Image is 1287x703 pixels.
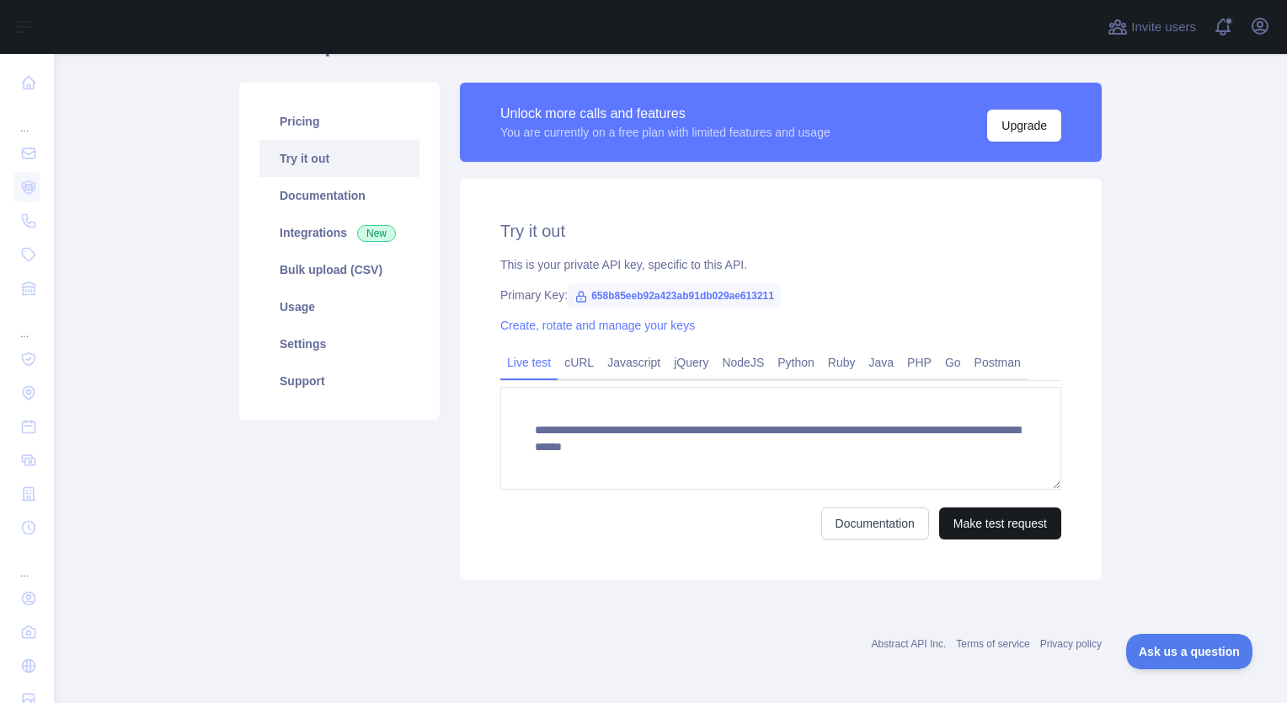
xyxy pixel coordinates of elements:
[715,349,771,376] a: NodeJS
[259,325,419,362] a: Settings
[771,349,821,376] a: Python
[667,349,715,376] a: jQuery
[1040,638,1102,650] a: Privacy policy
[500,219,1061,243] h2: Try it out
[1131,18,1196,37] span: Invite users
[259,103,419,140] a: Pricing
[13,307,40,341] div: ...
[259,140,419,177] a: Try it out
[259,362,419,400] a: Support
[939,507,1061,539] button: Make test request
[13,101,40,135] div: ...
[938,349,968,376] a: Go
[357,225,396,242] span: New
[568,283,781,309] span: 658b85eeb92a423ab91db029ae613211
[500,104,830,124] div: Unlock more calls and features
[821,507,929,539] a: Documentation
[862,349,901,376] a: Java
[259,177,419,214] a: Documentation
[500,256,1061,273] div: This is your private API key, specific to this API.
[259,288,419,325] a: Usage
[968,349,1028,376] a: Postman
[500,349,558,376] a: Live test
[821,349,862,376] a: Ruby
[259,214,419,251] a: Integrations New
[1126,634,1253,669] iframe: Toggle Customer Support
[1104,13,1199,40] button: Invite users
[500,124,830,141] div: You are currently on a free plan with limited features and usage
[558,349,601,376] a: cURL
[13,546,40,580] div: ...
[987,110,1061,142] button: Upgrade
[500,319,695,332] a: Create, rotate and manage your keys
[500,287,1061,303] div: Primary Key:
[259,251,419,288] a: Bulk upload (CSV)
[872,638,947,650] a: Abstract API Inc.
[601,349,667,376] a: Javascript
[900,349,938,376] a: PHP
[956,638,1029,650] a: Terms of service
